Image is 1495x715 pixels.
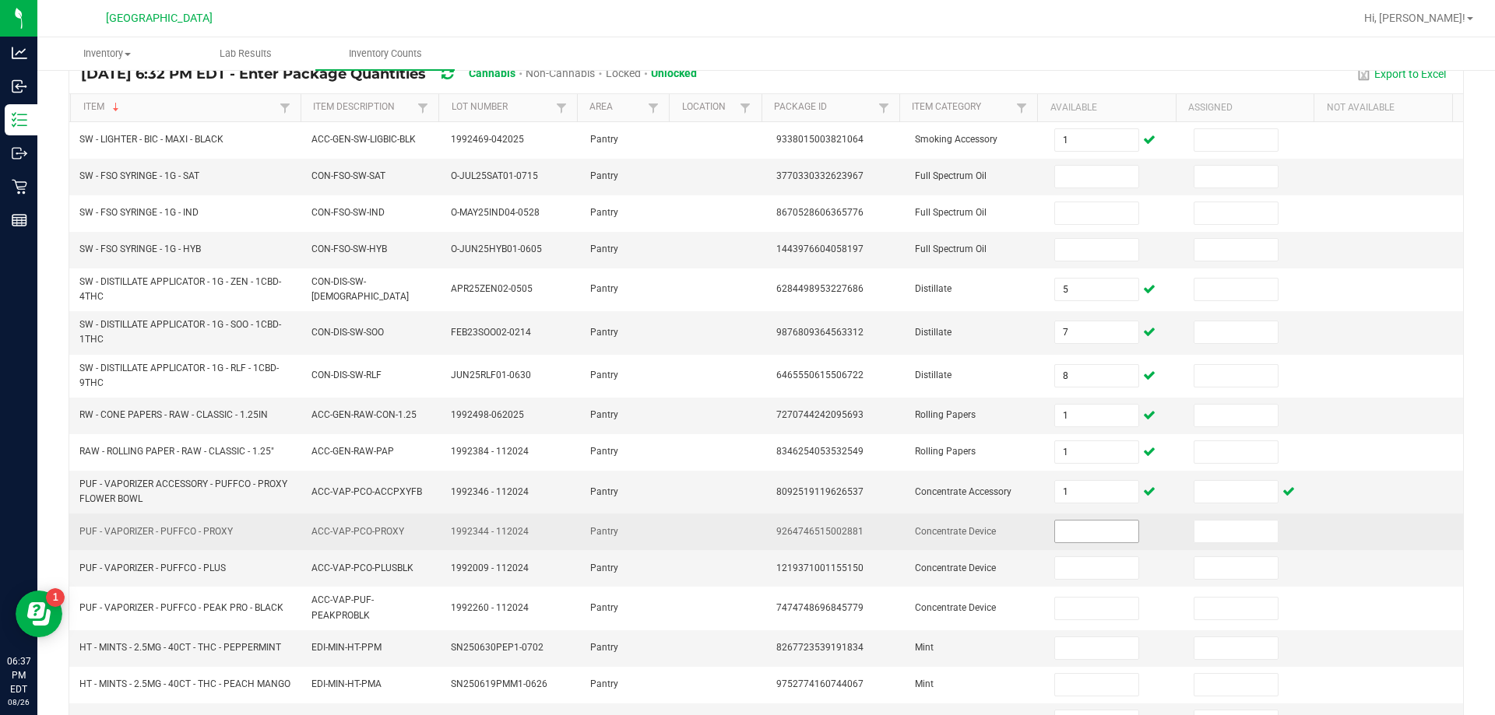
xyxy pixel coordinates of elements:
[776,486,864,497] span: 8092519119626537
[106,12,213,25] span: [GEOGRAPHIC_DATA]
[311,170,385,181] span: CON-FSO-SW-SAT
[1364,12,1465,24] span: Hi, [PERSON_NAME]!
[1314,94,1452,122] th: Not Available
[1012,98,1031,117] a: Filter
[451,207,540,218] span: O-MAY25IND04-0528
[311,370,382,380] span: CON-DIS-SW-RLF
[451,602,529,613] span: 1992260 - 112024
[590,642,618,653] span: Pantry
[776,283,864,294] span: 6284498953227686
[915,244,987,254] span: Full Spectrum Oil
[590,486,618,497] span: Pantry
[16,591,62,637] iframe: Resource center
[736,98,755,117] a: Filter
[915,642,934,653] span: Mint
[644,98,663,117] a: Filter
[81,60,709,89] div: [DATE] 6:32 PM EDT - Enter Package Quantities
[79,446,274,457] span: RAW - ROLLING PAPER - RAW - CLASSIC - 1.25"
[79,642,281,653] span: HT - MINTS - 2.5MG - 40CT - THC - PEPPERMINT
[79,602,283,613] span: PUF - VAPORIZER - PUFFCO - PEAK PRO - BLACK
[915,370,952,380] span: Distillate
[12,112,27,128] inline-svg: Inventory
[1176,94,1314,122] th: Assigned
[12,145,27,161] inline-svg: Outbound
[776,244,864,254] span: 1443976604058197
[110,101,122,114] span: Sortable
[79,134,223,145] span: SW - LIGHTER - BIC - MAXI - BLACK
[776,409,864,420] span: 7270744242095693
[12,179,27,195] inline-svg: Retail
[590,134,618,145] span: Pantry
[915,170,987,181] span: Full Spectrum Oil
[451,134,524,145] span: 1992469-042025
[451,563,529,573] span: 1992009 - 112024
[83,101,276,114] a: ItemSortable
[915,486,1011,497] span: Concentrate Accessory
[199,47,293,61] span: Lab Results
[915,283,952,294] span: Distillate
[311,678,382,689] span: EDI-MIN-HT-PMA
[12,212,27,228] inline-svg: Reports
[682,101,737,114] a: LocationSortable
[552,98,571,117] a: Filter
[590,446,618,457] span: Pantry
[177,37,316,70] a: Lab Results
[311,642,382,653] span: EDI-MIN-HT-PPM
[590,526,618,537] span: Pantry
[915,563,996,573] span: Concentrate Device
[451,327,531,338] span: FEB23SOO02-0214
[915,602,996,613] span: Concentrate Device
[79,563,226,573] span: PUF - VAPORIZER - PUFFCO - PLUS
[590,170,618,181] span: Pantry
[38,47,176,61] span: Inventory
[451,283,533,294] span: APR25ZEN02-0505
[79,244,201,254] span: SW - FSO SYRINGE - 1G - HYB
[79,363,279,388] span: SW - DISTILLATE APPLICATOR - 1G - RLF - 1CBD-9THC
[79,478,287,504] span: PUF - VAPORIZER ACCESSORY - PUFFCO - PROXY FLOWER BOWL
[311,526,404,537] span: ACC-VAP-PCO-PROXY
[311,446,394,457] span: ACC-GEN-RAW-PAP
[311,207,385,218] span: CON-FSO-SW-IND
[413,98,432,117] a: Filter
[590,244,618,254] span: Pantry
[590,283,618,294] span: Pantry
[590,327,618,338] span: Pantry
[589,101,644,114] a: AreaSortable
[526,67,595,79] span: Non-Cannabis
[774,101,874,114] a: Package IdSortable
[776,370,864,380] span: 6465550615506722
[451,170,538,181] span: O-JUL25SAT01-0715
[315,37,455,70] a: Inventory Counts
[79,207,199,218] span: SW - FSO SYRINGE - 1G - IND
[776,563,864,573] span: 1219371001155150
[915,678,934,689] span: Mint
[311,409,417,420] span: ACC-GEN-RAW-CON-1.25
[311,276,409,302] span: CON-DIS-SW-[DEMOGRAPHIC_DATA]
[776,207,864,218] span: 8670528606365776
[37,37,177,70] a: Inventory
[451,678,547,689] span: SN250619PMM1-0626
[313,101,413,114] a: Item DescriptionSortable
[776,678,864,689] span: 9752774160744067
[276,98,294,117] a: Filter
[776,446,864,457] span: 8346254053532549
[79,678,290,689] span: HT - MINTS - 2.5MG - 40CT - THC - PEACH MANGO
[776,327,864,338] span: 9876809364563312
[590,602,618,613] span: Pantry
[651,67,697,79] span: Unlocked
[311,486,422,497] span: ACC-VAP-PCO-ACCPXYFB
[915,134,997,145] span: Smoking Accessory
[590,409,618,420] span: Pantry
[915,526,996,537] span: Concentrate Device
[915,409,976,420] span: Rolling Papers
[311,327,384,338] span: CON-DIS-SW-SOO
[915,446,976,457] span: Rolling Papers
[46,588,65,607] iframe: Resource center unread badge
[7,696,30,708] p: 08/26
[311,563,413,573] span: ACC-VAP-PCO-PLUSBLK
[79,319,281,345] span: SW - DISTILLATE APPLICATOR - 1G - SOO - 1CBD-1THC
[776,526,864,537] span: 9264746515002881
[79,170,199,181] span: SW - FSO SYRINGE - 1G - SAT
[451,409,524,420] span: 1992498-062025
